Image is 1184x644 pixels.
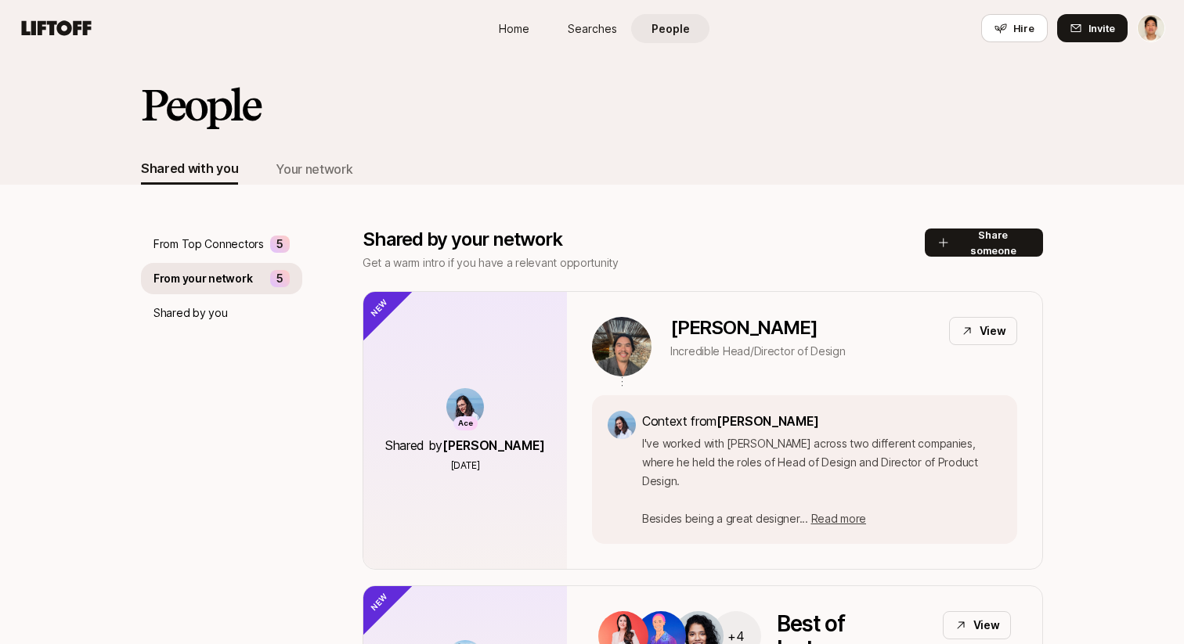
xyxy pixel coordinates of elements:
a: People [631,14,709,43]
p: [DATE] [451,459,480,473]
button: Jeremy Chen [1137,14,1165,42]
p: Ace [458,417,473,430]
a: Searches [553,14,631,43]
img: Jeremy Chen [1138,15,1164,41]
span: Home [499,20,529,37]
div: New [337,559,414,637]
a: AceShared by[PERSON_NAME][DATE][PERSON_NAME]Incredible Head/Director of DesignViewContext from[PE... [363,291,1043,570]
a: Home [475,14,553,43]
img: 8994a476_064a_42ab_81d5_5ef98a6ab92d.jpg [592,317,652,376]
p: Shared by your network [363,228,925,250]
p: From Top Connectors [153,235,264,254]
p: View [973,616,1000,635]
h2: People [141,81,260,128]
span: Searches [568,20,617,37]
p: [PERSON_NAME] [670,317,845,339]
div: Your network [276,159,352,179]
button: Your network [276,153,352,185]
span: People [652,20,690,37]
span: Invite [1088,20,1115,36]
div: Shared with you [141,158,238,178]
img: 3b21b1e9_db0a_4655_a67f_ab9b1489a185.jpg [608,411,636,439]
p: I've worked with [PERSON_NAME] across two different companies, where he held the roles of Head of... [642,434,1002,528]
img: 3b21b1e9_db0a_4655_a67f_ab9b1489a185.jpg [446,388,484,426]
p: +4 [727,628,744,644]
span: Read more [811,512,866,525]
p: Get a warm intro if you have a relevant opportunity [363,254,925,272]
button: Hire [981,14,1048,42]
span: Hire [1013,20,1034,36]
span: [PERSON_NAME] [717,413,819,429]
button: Invite [1057,14,1128,42]
button: Shared with you [141,153,238,185]
p: Incredible Head/Director of Design [670,342,845,361]
p: 5 [276,269,283,288]
p: Shared by you [153,304,227,322]
p: 5 [276,235,283,254]
p: Shared by [385,435,545,455]
p: View [980,322,1006,340]
p: Context from [642,411,1002,431]
button: Share someone [925,228,1043,257]
p: From your network [153,269,252,288]
span: [PERSON_NAME] [442,437,545,453]
div: New [337,265,414,343]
